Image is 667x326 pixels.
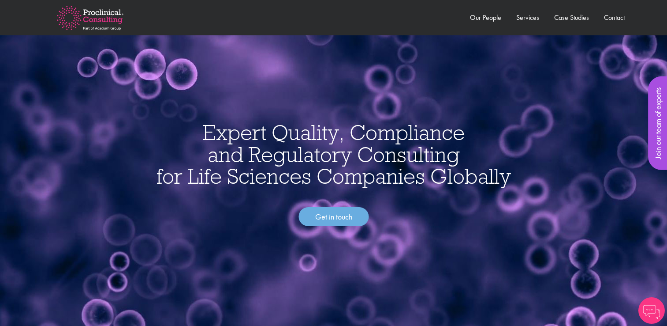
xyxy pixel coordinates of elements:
h1: Expert Quality, Compliance and Regulatory Consulting for Life Sciences Companies Globally [9,121,658,187]
a: Our People [470,13,501,22]
a: Case Studies [554,13,589,22]
a: Get in touch [298,207,369,227]
img: Chatbot [638,297,665,324]
a: Services [516,13,539,22]
a: Contact [604,13,625,22]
